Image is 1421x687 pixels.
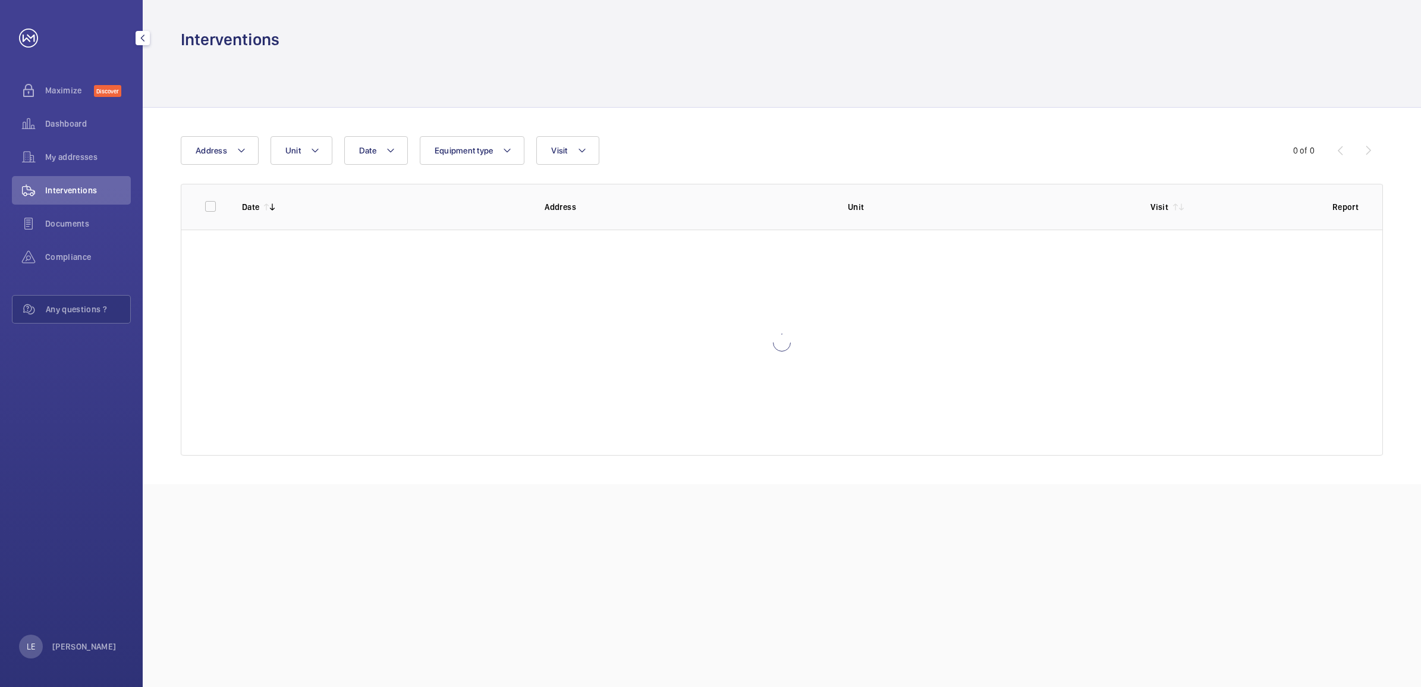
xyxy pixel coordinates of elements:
[94,85,121,97] span: Discover
[1150,201,1168,213] p: Visit
[45,251,131,263] span: Compliance
[242,201,259,213] p: Date
[344,136,408,165] button: Date
[196,146,227,155] span: Address
[420,136,525,165] button: Equipment type
[45,218,131,230] span: Documents
[271,136,332,165] button: Unit
[1293,145,1315,156] div: 0 of 0
[52,641,117,653] p: [PERSON_NAME]
[1332,201,1359,213] p: Report
[46,303,130,315] span: Any questions ?
[45,84,94,96] span: Maximize
[45,151,131,163] span: My addresses
[285,146,301,155] span: Unit
[45,118,131,130] span: Dashboard
[27,641,35,653] p: LE
[359,146,376,155] span: Date
[536,136,599,165] button: Visit
[181,29,279,51] h1: Interventions
[848,201,1131,213] p: Unit
[545,201,828,213] p: Address
[435,146,493,155] span: Equipment type
[181,136,259,165] button: Address
[551,146,567,155] span: Visit
[45,184,131,196] span: Interventions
